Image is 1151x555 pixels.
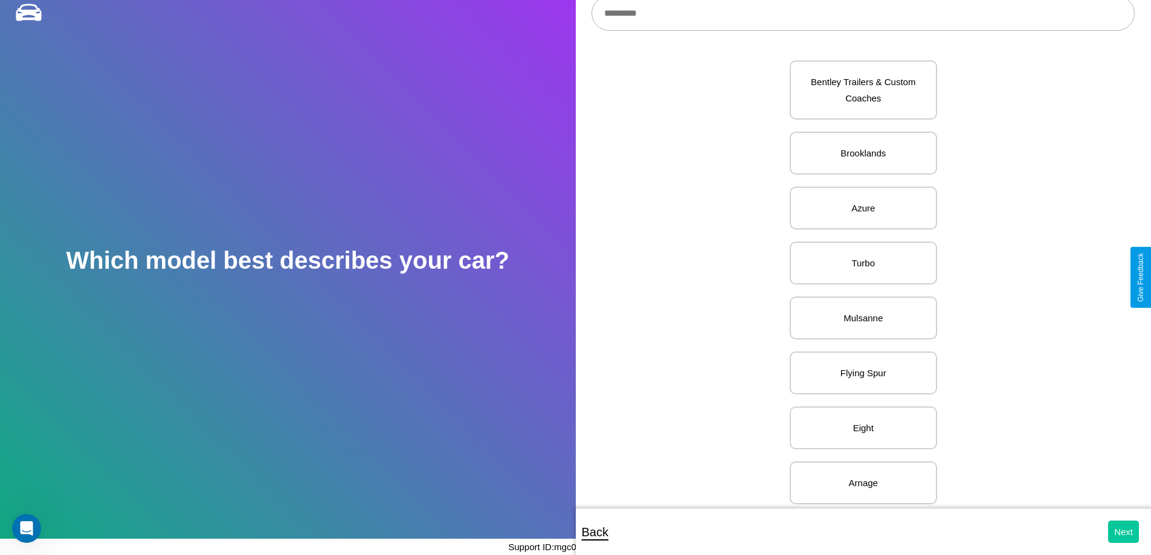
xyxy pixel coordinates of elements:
[12,514,41,543] iframe: Intercom live chat
[803,365,924,381] p: Flying Spur
[803,74,924,106] p: Bentley Trailers & Custom Coaches
[803,255,924,271] p: Turbo
[1108,521,1139,543] button: Next
[803,145,924,161] p: Brooklands
[803,310,924,326] p: Mulsanne
[1136,253,1145,302] div: Give Feedback
[803,420,924,436] p: Eight
[508,539,643,555] p: Support ID: mgc0rbgd68vqcjfa48k
[803,200,924,216] p: Azure
[66,247,509,274] h2: Which model best describes your car?
[803,475,924,491] p: Arnage
[582,521,608,543] p: Back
